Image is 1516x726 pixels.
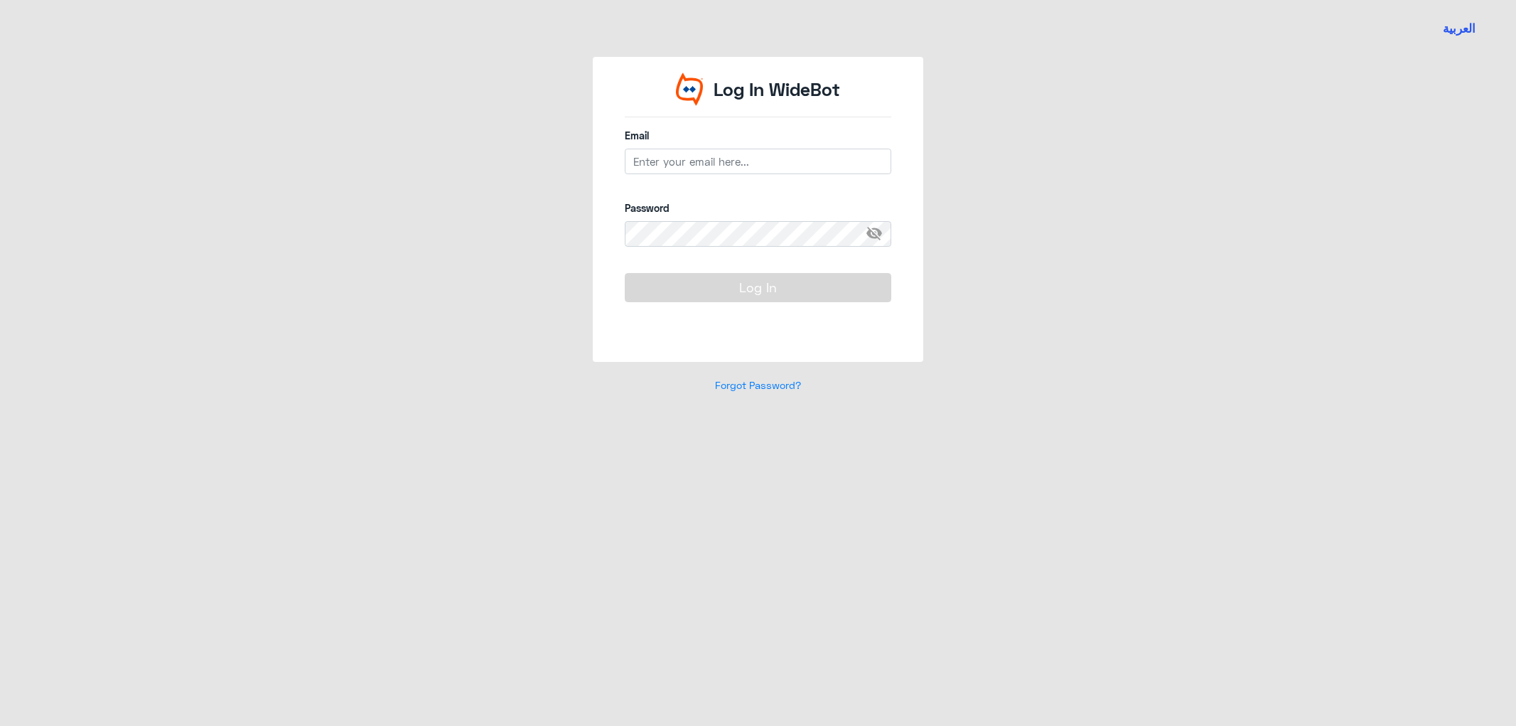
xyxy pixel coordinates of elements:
label: Password [625,201,891,215]
p: Log In WideBot [714,76,840,103]
input: Enter your email here... [625,149,891,174]
label: Email [625,128,891,143]
button: العربية [1443,20,1475,38]
button: Log In [625,273,891,301]
a: Forgot Password? [715,379,801,391]
a: Switch language [1434,11,1484,46]
img: Widebot Logo [676,73,703,106]
span: visibility_off [866,221,891,247]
